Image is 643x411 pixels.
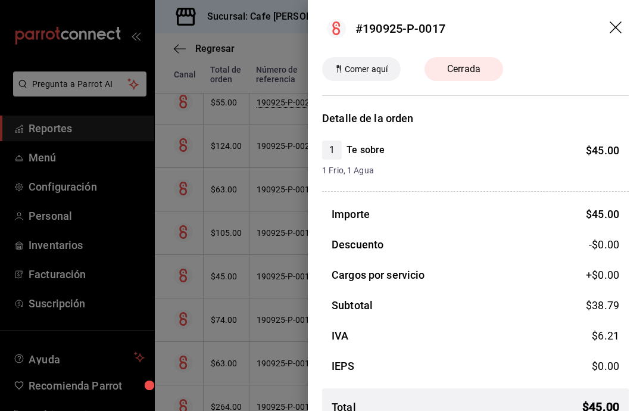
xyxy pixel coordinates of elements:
h3: Detalle de la orden [322,110,629,126]
h3: Importe [332,206,370,222]
span: -$0.00 [589,236,619,253]
span: 1 [322,143,342,157]
span: $ 38.79 [586,299,619,312]
span: $ 0.00 [592,360,619,372]
span: +$ 0.00 [586,267,619,283]
div: #190925-P-0017 [355,20,445,38]
span: Cerrada [440,62,488,76]
button: drag [610,21,624,36]
h3: Subtotal [332,297,373,313]
h3: IEPS [332,358,355,374]
h4: Te sobre [347,143,385,157]
span: Comer aquí [340,63,392,76]
span: 1 Frio, 1 Agua [322,164,619,177]
h3: Descuento [332,236,383,253]
h3: Cargos por servicio [332,267,425,283]
h3: IVA [332,328,348,344]
span: $ 45.00 [586,144,619,157]
span: $ 45.00 [586,208,619,220]
span: $ 6.21 [592,329,619,342]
